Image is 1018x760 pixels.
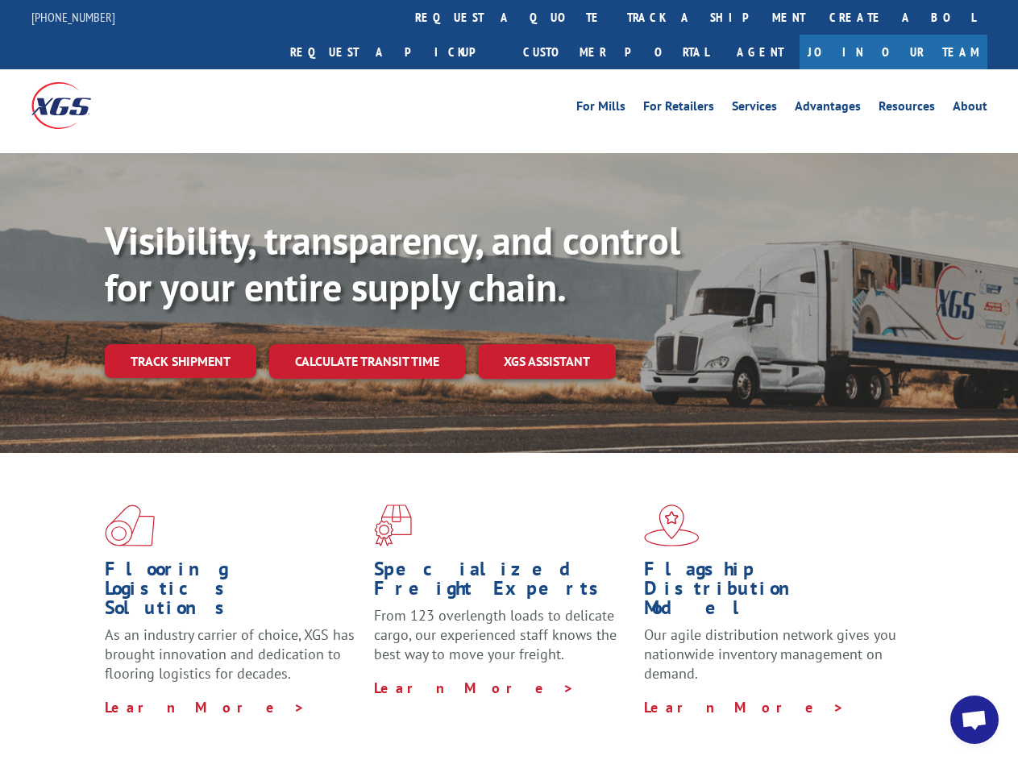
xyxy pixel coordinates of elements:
h1: Flooring Logistics Solutions [105,559,362,625]
a: Customer Portal [511,35,721,69]
h1: Flagship Distribution Model [644,559,901,625]
img: xgs-icon-total-supply-chain-intelligence-red [105,505,155,546]
a: About [953,100,987,118]
p: From 123 overlength loads to delicate cargo, our experienced staff knows the best way to move you... [374,606,631,678]
a: Services [732,100,777,118]
a: Advantages [795,100,861,118]
b: Visibility, transparency, and control for your entire supply chain. [105,215,680,312]
a: Join Our Team [800,35,987,69]
a: XGS ASSISTANT [478,344,616,379]
h1: Specialized Freight Experts [374,559,631,606]
a: For Mills [576,100,625,118]
a: Resources [879,100,935,118]
img: xgs-icon-flagship-distribution-model-red [644,505,700,546]
a: Track shipment [105,344,256,378]
span: As an industry carrier of choice, XGS has brought innovation and dedication to flooring logistics... [105,625,355,683]
div: Open chat [950,696,999,744]
a: Calculate transit time [269,344,465,379]
a: For Retailers [643,100,714,118]
img: xgs-icon-focused-on-flooring-red [374,505,412,546]
a: Learn More > [644,698,845,716]
a: Agent [721,35,800,69]
a: [PHONE_NUMBER] [31,9,115,25]
a: Learn More > [374,679,575,697]
a: Request a pickup [278,35,511,69]
a: Learn More > [105,698,305,716]
span: Our agile distribution network gives you nationwide inventory management on demand. [644,625,896,683]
